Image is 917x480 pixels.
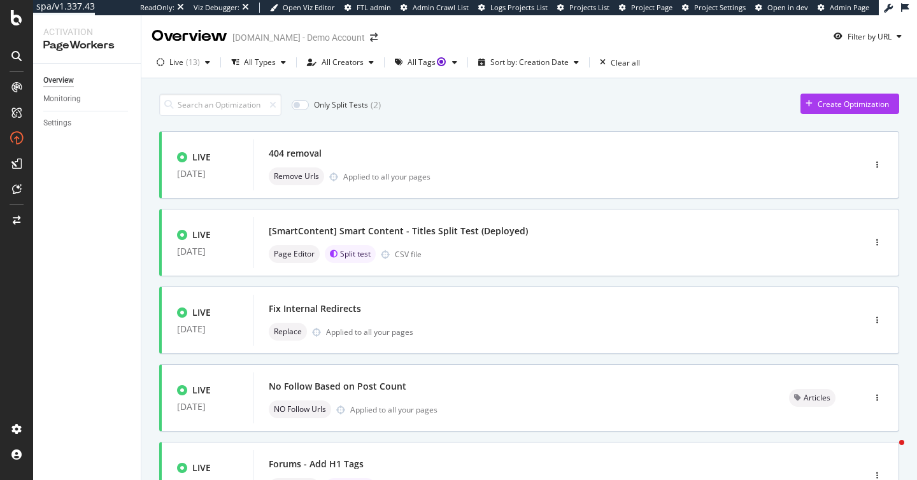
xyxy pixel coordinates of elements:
span: Page Editor [274,250,315,258]
div: 404 removal [269,147,322,160]
button: All Creators [302,52,379,73]
a: Project Page [619,3,672,13]
iframe: Intercom live chat [874,437,904,467]
div: Clear all [611,57,640,68]
span: Replace [274,328,302,335]
div: Monitoring [43,92,81,106]
button: Live(13) [152,52,215,73]
div: [SmartContent] Smart Content - Titles Split Test (Deployed) [269,225,528,237]
button: All TagsTooltip anchor [390,52,462,73]
a: Overview [43,74,132,87]
a: Admin Page [818,3,869,13]
span: Admin Page [830,3,869,12]
div: ( 13 ) [186,59,200,66]
div: CSV file [395,249,422,260]
button: Sort by: Creation Date [473,52,584,73]
div: Viz Debugger: [194,3,239,13]
div: All Creators [322,59,364,66]
div: Forums - Add H1 Tags [269,458,364,470]
div: [DATE] [177,324,238,334]
div: neutral label [269,323,307,341]
div: ( 2 ) [371,99,381,111]
div: [DOMAIN_NAME] - Demo Account [232,31,365,44]
span: Admin Crawl List [413,3,469,12]
div: neutral label [269,245,320,263]
span: Projects List [569,3,609,12]
div: [DATE] [177,169,238,179]
div: LIVE [192,462,211,474]
span: Open Viz Editor [283,3,335,12]
div: Applied to all your pages [326,327,413,337]
div: neutral label [789,389,835,407]
span: Split test [340,250,371,258]
div: Settings [43,116,71,130]
div: Overview [152,25,227,47]
a: Projects List [557,3,609,13]
div: PageWorkers [43,38,131,53]
a: Monitoring [43,92,132,106]
div: All Tags [408,59,447,66]
button: All Types [226,52,291,73]
a: Project Settings [682,3,746,13]
button: Clear all [595,52,640,73]
div: LIVE [192,384,211,397]
div: ReadOnly: [140,3,174,13]
div: No Follow Based on Post Count [269,380,406,393]
button: Create Optimization [800,94,899,114]
div: [DATE] [177,402,238,412]
div: neutral label [269,167,324,185]
a: Open in dev [755,3,808,13]
span: NO Follow Urls [274,406,326,413]
div: Only Split Tests [314,99,368,110]
div: neutral label [269,400,331,418]
div: Applied to all your pages [350,404,437,415]
a: Admin Crawl List [401,3,469,13]
div: Filter by URL [848,31,892,42]
a: Open Viz Editor [270,3,335,13]
div: [DATE] [177,246,238,257]
div: brand label [325,245,376,263]
div: All Types [244,59,276,66]
div: LIVE [192,306,211,319]
span: Articles [804,394,830,402]
div: Overview [43,74,74,87]
div: LIVE [192,229,211,241]
div: Create Optimization [818,99,889,109]
span: Remove Urls [274,173,319,180]
div: arrow-right-arrow-left [370,33,378,42]
input: Search an Optimization [159,94,281,116]
div: Tooltip anchor [436,56,447,67]
span: FTL admin [357,3,391,12]
a: Logs Projects List [478,3,548,13]
a: FTL admin [345,3,391,13]
div: Live [169,59,183,66]
span: Project Page [631,3,672,12]
button: Filter by URL [828,26,907,46]
span: Project Settings [694,3,746,12]
a: Settings [43,116,132,130]
div: Activation [43,25,131,38]
span: Open in dev [767,3,808,12]
div: Applied to all your pages [343,171,430,182]
span: Logs Projects List [490,3,548,12]
div: LIVE [192,151,211,164]
div: Sort by: Creation Date [490,59,569,66]
div: Fix Internal Redirects [269,302,361,315]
